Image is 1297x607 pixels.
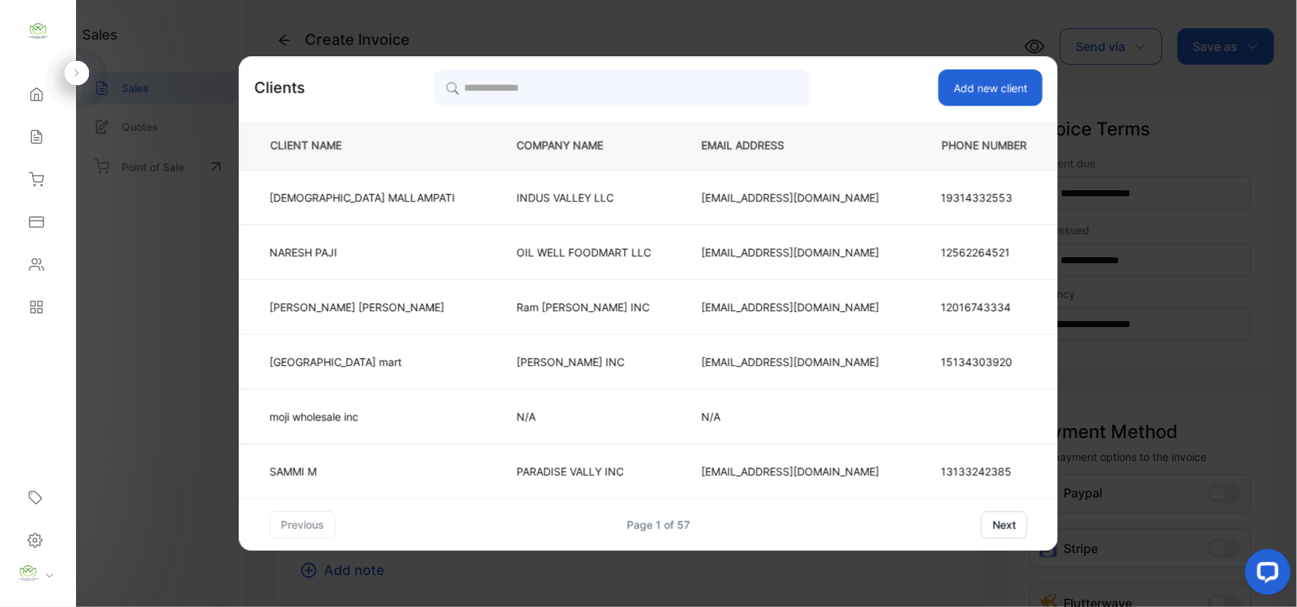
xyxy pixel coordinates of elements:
[270,299,455,315] p: [PERSON_NAME] [PERSON_NAME]
[702,138,880,154] p: EMAIL ADDRESS
[941,189,1028,205] p: 19314332553
[939,69,1043,106] button: Add new client
[941,299,1028,315] p: 12016743334
[517,138,652,154] p: COMPANY NAME
[270,511,336,539] button: previous
[981,511,1028,539] button: next
[517,299,652,315] p: Ram [PERSON_NAME] INC
[270,189,455,205] p: [DEMOGRAPHIC_DATA] MALLAMPATI
[517,244,652,260] p: OIL WELL FOODMART LLC
[517,354,652,370] p: [PERSON_NAME] INC
[270,244,455,260] p: NARESH PAJI
[517,189,652,205] p: INDUS VALLEY LLC
[27,20,49,43] img: logo
[270,354,455,370] p: [GEOGRAPHIC_DATA] mart
[270,408,455,424] p: moji wholesale inc
[627,516,690,532] div: Page 1 of 57
[270,463,455,479] p: SAMMI M
[702,299,880,315] p: [EMAIL_ADDRESS][DOMAIN_NAME]
[517,463,652,479] p: PARADISE VALLY INC
[702,408,880,424] p: N/A
[930,138,1033,154] p: PHONE NUMBER
[702,463,880,479] p: [EMAIL_ADDRESS][DOMAIN_NAME]
[702,244,880,260] p: [EMAIL_ADDRESS][DOMAIN_NAME]
[941,354,1028,370] p: 15134303920
[941,244,1028,260] p: 12562264521
[702,189,880,205] p: [EMAIL_ADDRESS][DOMAIN_NAME]
[265,138,467,154] p: CLIENT NAME
[941,463,1028,479] p: 13133242385
[255,76,306,99] p: Clients
[702,354,880,370] p: [EMAIL_ADDRESS][DOMAIN_NAME]
[17,562,40,585] img: profile
[1233,543,1297,607] iframe: LiveChat chat widget
[517,408,652,424] p: N/A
